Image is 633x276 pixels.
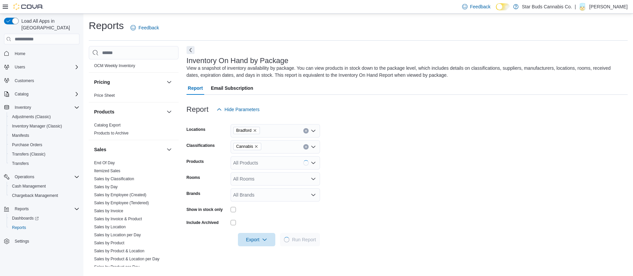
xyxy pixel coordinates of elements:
[94,169,120,173] a: Itemized Sales
[15,105,31,110] span: Inventory
[12,237,79,245] span: Settings
[94,122,120,128] span: Catalog Export
[94,217,142,221] a: Sales by Invoice & Product
[9,160,79,168] span: Transfers
[188,81,203,95] span: Report
[233,127,260,134] span: Bradford
[280,233,320,246] button: LoadingRun Report
[12,90,31,98] button: Catalog
[12,77,37,85] a: Customers
[211,81,253,95] span: Email Subscription
[187,191,200,196] label: Brands
[165,108,173,116] button: Products
[187,105,209,113] h3: Report
[470,3,491,10] span: Feedback
[94,146,106,153] h3: Sales
[94,224,126,230] span: Sales by Location
[236,127,252,134] span: Bradford
[236,143,253,150] span: Cannabis
[7,182,82,191] button: Cash Management
[12,216,39,221] span: Dashboards
[187,127,206,132] label: Locations
[9,192,79,200] span: Chargeback Management
[94,257,160,261] a: Sales by Product & Location per Day
[94,161,115,165] a: End Of Day
[9,122,79,130] span: Inventory Manager (Classic)
[187,159,204,164] label: Products
[187,207,223,212] label: Show in stock only
[12,237,32,245] a: Settings
[15,174,34,180] span: Operations
[9,113,79,121] span: Adjustments (Classic)
[12,161,29,166] span: Transfers
[1,103,82,112] button: Inventory
[12,205,79,213] span: Reports
[1,236,82,246] button: Settings
[233,143,262,150] span: Cannabis
[12,133,29,138] span: Manifests
[9,224,79,232] span: Reports
[12,173,37,181] button: Operations
[1,62,82,72] button: Users
[496,3,510,10] input: Dark Mode
[214,103,262,116] button: Hide Parameters
[12,152,45,157] span: Transfers (Classic)
[94,185,118,189] a: Sales by Day
[311,176,316,182] button: Open list of options
[187,46,195,54] button: Next
[165,146,173,154] button: Sales
[13,3,43,10] img: Cova
[9,182,79,190] span: Cash Management
[94,63,135,68] a: OCM Weekly Inventory
[9,214,41,222] a: Dashboards
[94,248,144,254] span: Sales by Product & Location
[575,3,576,11] p: |
[579,3,587,11] div: Daniel Swadron
[15,239,29,244] span: Settings
[9,122,65,130] a: Inventory Manager (Classic)
[94,232,141,238] span: Sales by Location per Day
[19,18,79,31] span: Load All Apps in [GEOGRAPHIC_DATA]
[311,128,316,133] button: Open list of options
[1,76,82,85] button: Customers
[4,46,79,263] nav: Complex example
[94,108,164,115] button: Products
[1,48,82,58] button: Home
[9,141,79,149] span: Purchase Orders
[89,19,124,32] h1: Reports
[12,103,34,111] button: Inventory
[9,182,48,190] a: Cash Management
[94,240,124,246] span: Sales by Product
[187,57,289,65] h3: Inventory On Hand by Package
[94,265,139,269] a: Sales by Product per Day
[94,193,146,197] a: Sales by Employee (Created)
[283,236,290,243] span: Loading
[94,177,134,181] a: Sales by Classification
[12,142,42,148] span: Purchase Orders
[94,79,110,85] h3: Pricing
[303,128,309,133] button: Clear input
[7,121,82,131] button: Inventory Manager (Classic)
[225,106,260,113] span: Hide Parameters
[9,214,79,222] span: Dashboards
[9,224,29,232] a: Reports
[242,233,271,246] span: Export
[9,131,32,140] a: Manifests
[253,128,257,132] button: Remove Bradford from selection in this group
[12,49,79,57] span: Home
[9,141,45,149] a: Purchase Orders
[128,21,162,34] a: Feedback
[254,145,258,149] button: Remove Cannabis from selection in this group
[94,200,149,206] span: Sales by Employee (Tendered)
[12,90,79,98] span: Catalog
[12,63,28,71] button: Users
[9,150,48,158] a: Transfers (Classic)
[7,159,82,168] button: Transfers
